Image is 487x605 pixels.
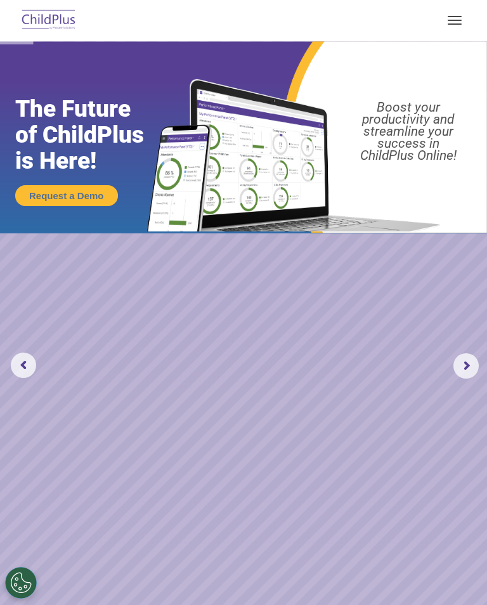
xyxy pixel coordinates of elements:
img: ChildPlus by Procare Solutions [19,6,79,36]
rs-layer: Boost your productivity and streamline your success in ChildPlus Online! [336,101,480,162]
rs-layer: The Future of ChildPlus is Here! [15,96,171,174]
a: Request a Demo [15,185,118,206]
iframe: Chat Widget [273,468,487,605]
button: Cookies Settings [5,567,37,599]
